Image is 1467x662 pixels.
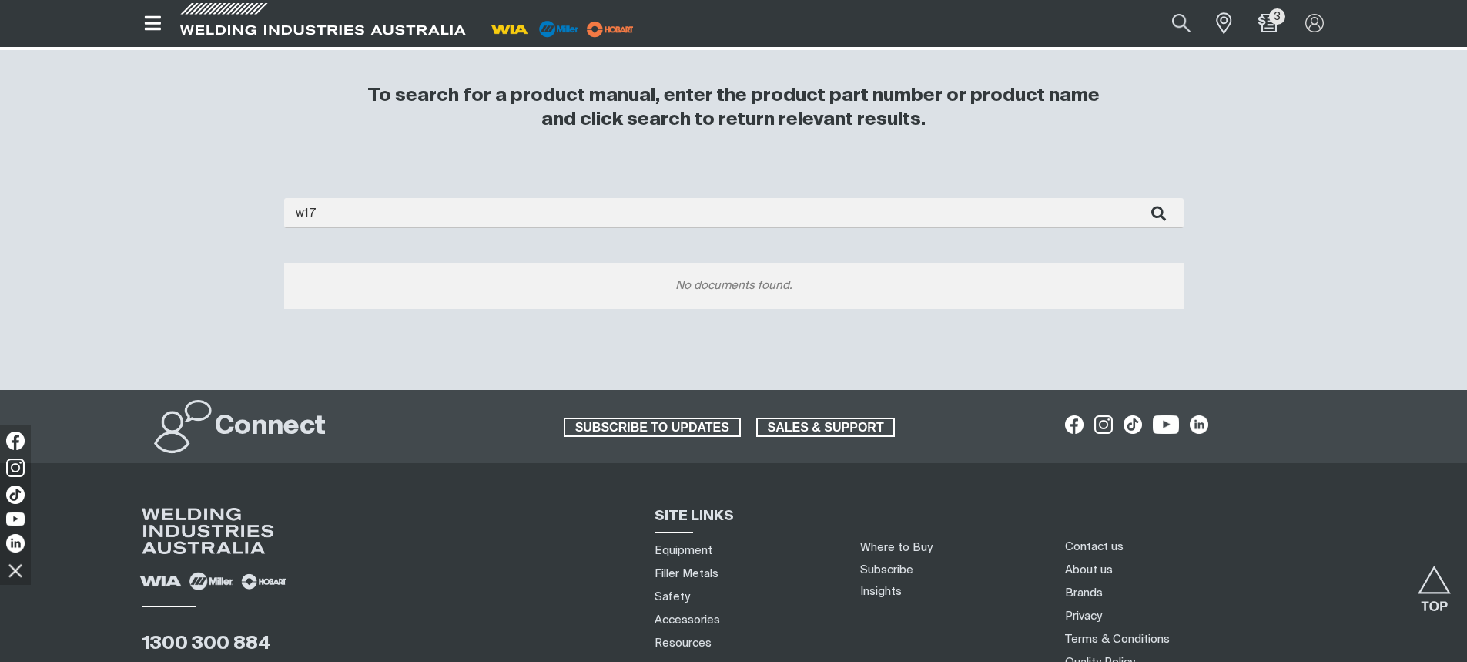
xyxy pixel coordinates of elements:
[6,486,25,504] img: TikTok
[655,635,712,651] a: Resources
[361,84,1107,132] h3: To search for a product manual, enter the product part number or product name and click search to...
[284,263,1184,309] div: No documents found.
[655,509,734,523] span: SITE LINKS
[655,589,690,605] a: Safety
[1136,6,1207,41] input: Product name or item number...
[284,198,1184,228] input: Enter search...
[6,459,25,477] img: Instagram
[142,634,271,653] a: 1300 300 884
[758,418,894,438] span: SALES & SUPPORT
[1065,562,1113,578] a: About us
[565,418,739,438] span: SUBSCRIBE TO UPDATES
[582,18,638,41] img: miller
[6,534,25,553] img: LinkedIn
[860,586,902,597] a: Insights
[1065,608,1102,624] a: Privacy
[564,418,741,438] a: SUBSCRIBE TO UPDATES
[655,612,720,628] a: Accessories
[1155,6,1207,41] button: Search products
[1417,566,1452,600] button: Scroll to top
[860,542,933,553] a: Where to Buy
[649,539,842,654] nav: Sitemap
[1065,631,1170,647] a: Terms & Conditions
[6,512,25,526] img: YouTube
[215,410,326,444] h2: Connect
[1065,539,1124,555] a: Contact us
[6,432,25,450] img: Facebook
[655,543,712,559] a: Equipment
[1065,585,1103,601] a: Brands
[655,566,718,582] a: Filler Metals
[582,23,638,35] a: miller
[756,418,896,438] a: SALES & SUPPORT
[2,557,28,583] img: hide socials
[860,564,913,576] a: Subscribe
